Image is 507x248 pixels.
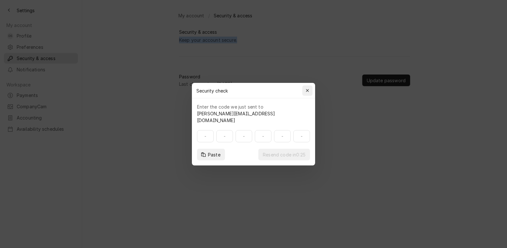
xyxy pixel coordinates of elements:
button: Resend code in0:25 [258,149,310,160]
span: [PERSON_NAME][EMAIL_ADDRESS][DOMAIN_NAME] [197,110,310,124]
span: Paste [207,151,222,158]
span: Enter the code we just sent to [192,98,315,129]
button: Paste [197,149,225,160]
span: Resend code in 0 : 25 [262,151,307,158]
div: Security check [192,83,315,98]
